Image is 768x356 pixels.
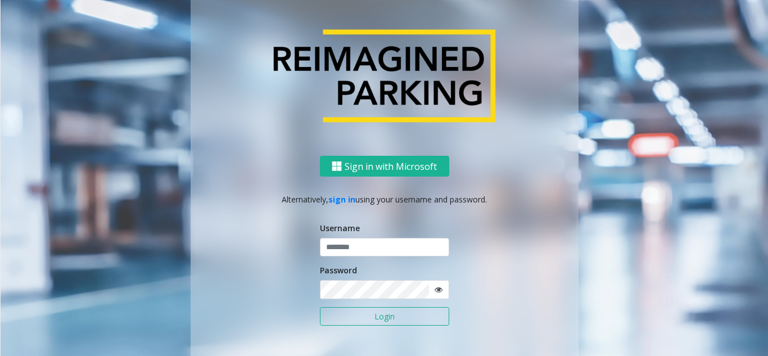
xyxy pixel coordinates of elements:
label: Password [320,264,357,276]
label: Username [320,222,360,234]
button: Sign in with Microsoft [320,156,449,177]
a: sign in [328,194,355,205]
p: Alternatively, using your username and password. [202,193,567,205]
button: Login [320,307,449,326]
